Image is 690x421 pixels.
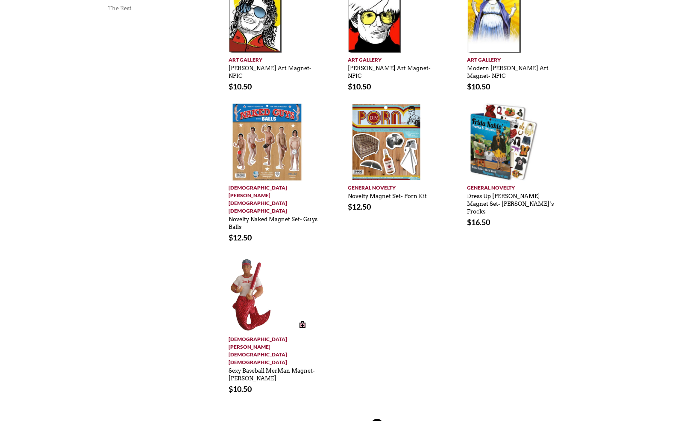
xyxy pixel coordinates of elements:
[229,233,252,242] bdi: 12.50
[467,53,560,64] a: Art Gallery
[348,181,440,192] a: General Novelty
[467,181,560,192] a: General Novelty
[229,363,315,382] a: Sexy Baseball MerMan Magnet- [PERSON_NAME]
[348,82,371,91] bdi: 10.50
[229,384,252,394] bdi: 10.50
[108,5,132,12] a: The Rest
[229,384,233,394] span: $
[348,82,352,91] span: $
[467,217,471,227] span: $
[467,82,490,91] bdi: 10.50
[467,217,490,227] bdi: 16.50
[467,189,554,215] a: Dress Up [PERSON_NAME] Magnet Set- [PERSON_NAME]’s Frocks
[348,202,352,211] span: $
[229,233,233,242] span: $
[229,82,252,91] bdi: 10.50
[229,181,321,215] a: [DEMOGRAPHIC_DATA][PERSON_NAME][DEMOGRAPHIC_DATA][DEMOGRAPHIC_DATA]
[348,202,371,211] bdi: 12.50
[229,212,317,231] a: Novelty Naked Magnet Set- Guys Balls
[348,189,427,200] a: Novelty Magnet Set- Porn Kit
[467,61,549,80] a: Modern [PERSON_NAME] Art Magnet- NPIC
[467,82,471,91] span: $
[229,332,321,366] a: [DEMOGRAPHIC_DATA][PERSON_NAME][DEMOGRAPHIC_DATA][DEMOGRAPHIC_DATA]
[229,61,311,80] a: [PERSON_NAME] Art Magnet- NPIC
[295,317,310,332] a: Add to cart: “Sexy Baseball MerMan Magnet- Homer”
[229,82,233,91] span: $
[229,53,321,64] a: Art Gallery
[348,53,440,64] a: Art Gallery
[348,61,431,80] a: [PERSON_NAME] Art Magnet- NPIC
